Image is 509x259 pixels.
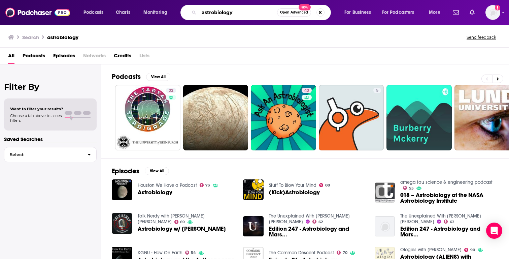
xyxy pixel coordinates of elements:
a: Astrobiology [138,190,172,195]
a: The Unexplained With Howard Hughes [400,213,481,225]
img: Edition 247 - Astrobiology and Mars... [243,216,264,237]
a: All [8,50,14,64]
span: Logged in as nsteagall [485,5,500,20]
a: 88 [319,183,330,187]
a: 62 [444,220,454,224]
span: 32 [169,87,173,94]
a: Astrobiology w/ Michael Lee [138,226,226,232]
img: Astrobiology [112,179,132,200]
a: Podcasts [23,50,45,64]
a: Show notifications dropdown [450,7,462,18]
a: (Kick)Astrobiology [269,190,320,195]
span: Choose a tab above to access filters. [10,113,63,123]
img: Astrobiology w/ Michael Lee [112,213,132,234]
a: 018 – Astrobiology at the NASA Astrobiology Institute [375,182,395,203]
a: Charts [111,7,134,18]
button: Show profile menu [485,5,500,20]
a: Ologies with Alie Ward [400,247,462,253]
a: Show notifications dropdown [467,7,477,18]
a: KGNU - How On Earth [138,250,182,256]
span: 5 [376,87,378,94]
p: Saved Searches [4,136,97,142]
a: The Common Descent Podcast [269,250,334,256]
span: For Business [344,8,371,17]
button: Open AdvancedNew [277,8,311,17]
a: 54 [185,251,196,255]
span: 90 [470,249,475,252]
h2: Filter By [4,82,97,92]
a: 32 [115,85,180,150]
a: 5 [319,85,384,150]
a: 70 [337,251,347,255]
span: 62 [318,221,323,224]
img: Podchaser - Follow, Share and Rate Podcasts [5,6,70,19]
a: 5 [373,88,381,93]
span: Charts [116,8,130,17]
button: View All [146,73,170,81]
a: 73 [200,183,210,187]
a: 32 [166,88,176,93]
span: Want to filter your results? [10,107,63,111]
a: Talk Nerdy with Cara Santa Maria [138,213,205,225]
span: Podcasts [83,8,103,17]
span: 54 [191,251,196,254]
button: open menu [139,7,176,18]
span: 88 [325,184,330,187]
h3: Search [22,34,39,40]
a: Episodes [53,50,75,64]
a: EpisodesView All [112,167,169,175]
a: 69 [174,220,185,224]
span: 55 [409,187,414,190]
button: Select [4,147,97,162]
img: (Kick)Astrobiology [243,179,264,200]
a: 55 [403,186,414,190]
a: 90 [464,248,475,252]
a: Edition 247 - Astrobiology and Mars... [269,226,367,237]
span: Select [4,152,82,157]
div: Search podcasts, credits, & more... [187,5,337,20]
a: Credits [114,50,131,64]
a: Edition 247 - Astrobiology and Mars... [375,216,395,237]
a: Houston We Have a Podcast [138,182,197,188]
a: 43 [302,88,312,93]
button: open menu [424,7,449,18]
span: New [299,4,311,10]
h3: astrobiology [47,34,78,40]
svg: Add a profile image [495,5,500,10]
input: Search podcasts, credits, & more... [199,7,277,18]
a: The Unexplained With Howard Hughes [269,213,350,225]
button: Send feedback [465,34,498,40]
span: 62 [450,221,454,224]
span: Open Advanced [280,11,308,14]
h2: Episodes [112,167,139,175]
span: Monitoring [143,8,167,17]
span: 70 [343,251,347,254]
button: open menu [340,7,379,18]
span: 69 [180,221,185,224]
span: Networks [83,50,106,64]
a: 62 [312,220,323,224]
span: For Podcasters [382,8,414,17]
a: PodcastsView All [112,73,170,81]
span: More [429,8,440,17]
div: Open Intercom Messenger [486,223,502,239]
button: open menu [79,7,112,18]
span: Edition 247 - Astrobiology and Mars... [400,226,498,237]
span: 73 [205,184,210,187]
button: open menu [378,7,424,18]
span: Lists [139,50,149,64]
a: 018 – Astrobiology at the NASA Astrobiology Institute [400,192,498,204]
a: omega tau science & engineering podcast [400,179,493,185]
a: 43 [251,85,316,150]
